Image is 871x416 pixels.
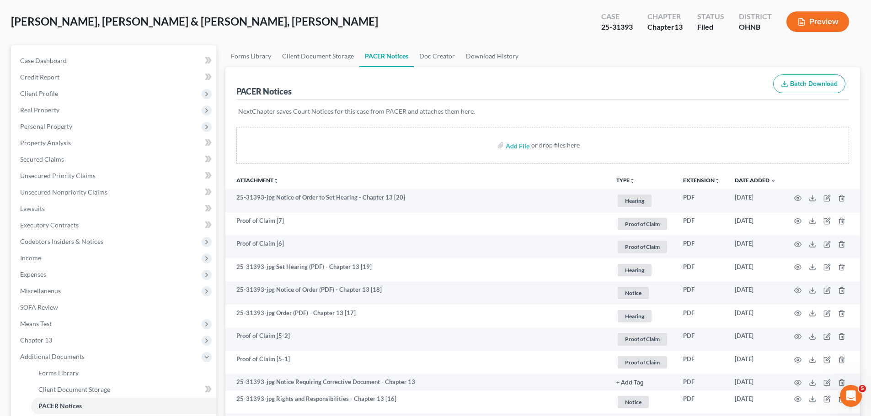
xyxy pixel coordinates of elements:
a: Unsecured Nonpriority Claims [13,184,216,200]
span: SOFA Review [20,303,58,311]
span: Miscellaneous [20,287,61,295]
td: Proof of Claim [7] [225,212,609,236]
span: Client Profile [20,90,58,97]
span: Notice [618,396,649,408]
td: [DATE] [727,305,783,328]
span: Means Test [20,320,52,327]
span: Real Property [20,106,59,114]
div: PACER Notices [236,86,292,97]
a: Download History [460,45,524,67]
td: PDF [676,212,727,236]
td: PDF [676,258,727,282]
td: [DATE] [727,258,783,282]
span: Proof of Claim [618,333,667,345]
a: Forms Library [31,365,216,381]
div: Case [601,11,633,22]
a: Proof of Claim [616,239,668,254]
td: PDF [676,235,727,258]
td: PDF [676,390,727,414]
p: NextChapter saves Court Notices for this case from PACER and attaches them here. [238,107,847,116]
a: Credit Report [13,69,216,85]
td: 25-31393-jpg Notice of Order (PDF) - Chapter 13 [18] [225,282,609,305]
span: Case Dashboard [20,57,67,64]
td: [DATE] [727,282,783,305]
div: OHNB [739,22,772,32]
span: Batch Download [790,80,838,88]
div: Chapter [647,22,683,32]
span: Proof of Claim [618,241,667,253]
a: Proof of Claim [616,355,668,370]
span: Client Document Storage [38,385,110,393]
td: PDF [676,305,727,328]
a: Client Document Storage [31,381,216,398]
span: Lawsuits [20,205,45,212]
span: Hearing [618,310,652,322]
a: Extensionunfold_more [683,177,720,184]
button: Preview [786,11,849,32]
a: Lawsuits [13,200,216,217]
td: PDF [676,351,727,374]
div: 25-31393 [601,22,633,32]
a: Forms Library [225,45,277,67]
a: Proof of Claim [616,216,668,232]
td: 25-31393-jpg Order (PDF) - Chapter 13 [17] [225,305,609,328]
button: Batch Download [773,74,845,94]
span: Hearing [618,264,652,276]
a: Hearing [616,193,668,208]
a: Secured Claims [13,151,216,168]
iframe: Intercom live chat [840,385,862,407]
span: Credit Report [20,73,59,81]
i: unfold_more [630,178,635,184]
a: Attachmentunfold_more [236,177,279,184]
i: unfold_more [273,178,279,184]
a: Client Document Storage [277,45,359,67]
span: Proof of Claim [618,356,667,369]
a: Property Analysis [13,135,216,151]
span: Additional Documents [20,353,85,360]
td: PDF [676,189,727,212]
span: Executory Contracts [20,221,79,229]
span: Chapter 13 [20,336,52,344]
a: Proof of Claim [616,332,668,347]
span: Notice [618,287,649,299]
a: Notice [616,395,668,410]
span: [PERSON_NAME], [PERSON_NAME] & [PERSON_NAME], [PERSON_NAME] [11,15,378,28]
span: Secured Claims [20,155,64,163]
td: [DATE] [727,189,783,212]
a: Hearing [616,263,668,278]
td: [DATE] [727,235,783,258]
span: Unsecured Priority Claims [20,172,96,179]
td: Proof of Claim [6] [225,235,609,258]
a: Doc Creator [414,45,460,67]
a: + Add Tag [616,378,668,386]
div: Chapter [647,11,683,22]
div: Status [697,11,724,22]
span: 13 [674,22,683,31]
span: Expenses [20,270,46,278]
span: 5 [859,385,866,392]
a: Executory Contracts [13,217,216,233]
a: Case Dashboard [13,53,216,69]
td: [DATE] [727,351,783,374]
td: [DATE] [727,328,783,351]
td: [DATE] [727,390,783,414]
td: [DATE] [727,374,783,390]
span: Forms Library [38,369,79,377]
td: PDF [676,282,727,305]
a: Hearing [616,309,668,324]
td: 25-31393-jpg Set Hearing (PDF) - Chapter 13 [19] [225,258,609,282]
button: + Add Tag [616,380,644,386]
td: PDF [676,328,727,351]
td: 25-31393-jpg Notice Requiring Corrective Document - Chapter 13 [225,374,609,390]
td: [DATE] [727,212,783,236]
td: Proof of Claim [5-2] [225,328,609,351]
a: SOFA Review [13,299,216,316]
td: 25-31393-jpg Rights and Responsibilities - Chapter 13 [16] [225,390,609,414]
a: Notice [616,285,668,300]
a: PACER Notices [31,398,216,414]
td: 25-31393-jpg Notice of Order to Set Hearing - Chapter 13 [20] [225,189,609,212]
td: PDF [676,374,727,390]
a: Unsecured Priority Claims [13,168,216,184]
span: Codebtors Insiders & Notices [20,237,103,245]
span: Personal Property [20,122,72,130]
